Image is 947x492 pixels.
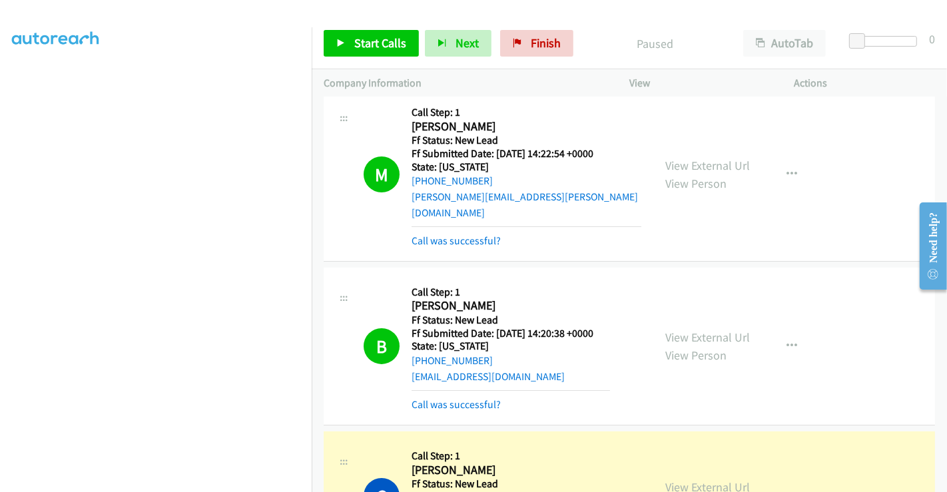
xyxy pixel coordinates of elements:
[412,298,610,314] h2: [PERSON_NAME]
[743,30,826,57] button: AutoTab
[929,30,935,48] div: 0
[531,35,561,51] span: Finish
[629,75,771,91] p: View
[412,190,638,219] a: [PERSON_NAME][EMAIL_ADDRESS][PERSON_NAME][DOMAIN_NAME]
[412,327,610,340] h5: Ff Submitted Date: [DATE] 14:20:38 +0000
[665,158,750,173] a: View External Url
[412,340,610,353] h5: State: [US_STATE]
[456,35,479,51] span: Next
[364,328,400,364] h1: B
[412,370,565,383] a: [EMAIL_ADDRESS][DOMAIN_NAME]
[500,30,573,57] a: Finish
[412,463,610,478] h2: [PERSON_NAME]
[324,75,605,91] p: Company Information
[856,36,917,47] div: Delay between calls (in seconds)
[354,35,406,51] span: Start Calls
[364,156,400,192] h1: M
[665,348,727,363] a: View Person
[412,160,641,174] h5: State: [US_STATE]
[909,193,947,299] iframe: Resource Center
[412,234,501,247] a: Call was successful?
[412,286,610,299] h5: Call Step: 1
[425,30,491,57] button: Next
[412,314,610,327] h5: Ff Status: New Lead
[412,147,641,160] h5: Ff Submitted Date: [DATE] 14:22:54 +0000
[591,35,719,53] p: Paused
[412,354,493,367] a: [PHONE_NUMBER]
[412,106,641,119] h5: Call Step: 1
[794,75,936,91] p: Actions
[412,449,610,463] h5: Call Step: 1
[412,134,641,147] h5: Ff Status: New Lead
[324,30,419,57] a: Start Calls
[665,330,750,345] a: View External Url
[412,477,610,491] h5: Ff Status: New Lead
[412,174,493,187] a: [PHONE_NUMBER]
[412,119,610,134] h2: [PERSON_NAME]
[665,176,727,191] a: View Person
[412,398,501,411] a: Call was successful?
